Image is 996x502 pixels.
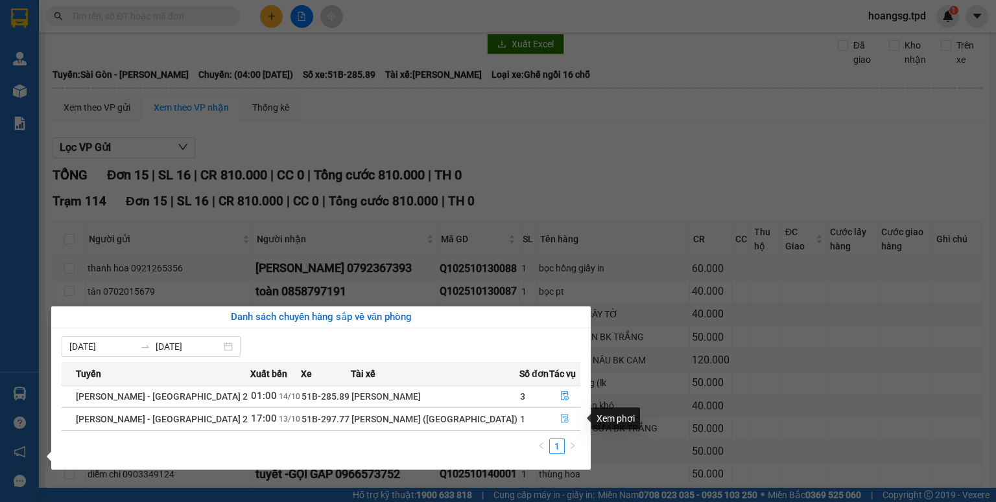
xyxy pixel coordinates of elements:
span: Xe [301,367,312,381]
span: 01:00 [251,390,277,402]
li: 1 [549,439,565,454]
a: 1 [550,439,564,453]
input: Đến ngày [156,339,221,354]
span: swap-right [140,341,150,352]
div: [PERSON_NAME] ([GEOGRAPHIC_DATA]) [351,412,519,426]
span: [PERSON_NAME] - [GEOGRAPHIC_DATA] 2 [76,414,248,424]
div: Xem phơi [591,407,640,429]
li: Next Page [565,439,580,454]
span: 1 [520,414,525,424]
span: Tài xế [351,367,375,381]
span: 17:00 [251,413,277,424]
span: 51B-285.89 [302,391,350,402]
span: right [569,442,576,450]
div: [PERSON_NAME] [351,389,519,404]
input: Từ ngày [69,339,135,354]
span: Tuyến [76,367,101,381]
span: 13/10 [279,415,300,424]
span: [PERSON_NAME] - [GEOGRAPHIC_DATA] 2 [76,391,248,402]
button: file-done [550,386,580,407]
span: 51B-297.77 [302,414,350,424]
button: left [534,439,549,454]
span: 14/10 [279,392,300,401]
span: left [538,442,545,450]
span: Tác vụ [549,367,576,381]
span: 3 [520,391,525,402]
button: right [565,439,580,454]
div: Danh sách chuyến hàng sắp về văn phòng [62,310,580,325]
button: file-done [550,409,580,429]
li: Previous Page [534,439,549,454]
span: file-done [560,414,569,424]
span: Xuất bến [250,367,287,381]
span: to [140,341,150,352]
span: file-done [560,391,569,402]
span: Số đơn [519,367,549,381]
